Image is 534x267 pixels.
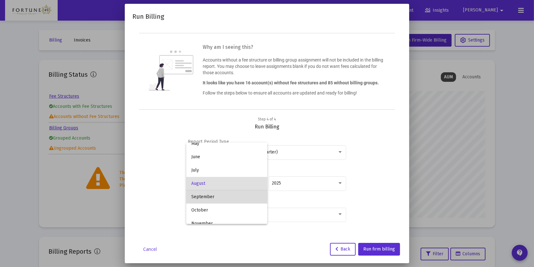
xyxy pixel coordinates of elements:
span: June [191,150,262,164]
span: September [191,190,262,204]
span: July [191,164,262,177]
span: October [191,204,262,217]
span: May [191,137,262,150]
span: August [191,177,262,190]
span: November [191,217,262,230]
